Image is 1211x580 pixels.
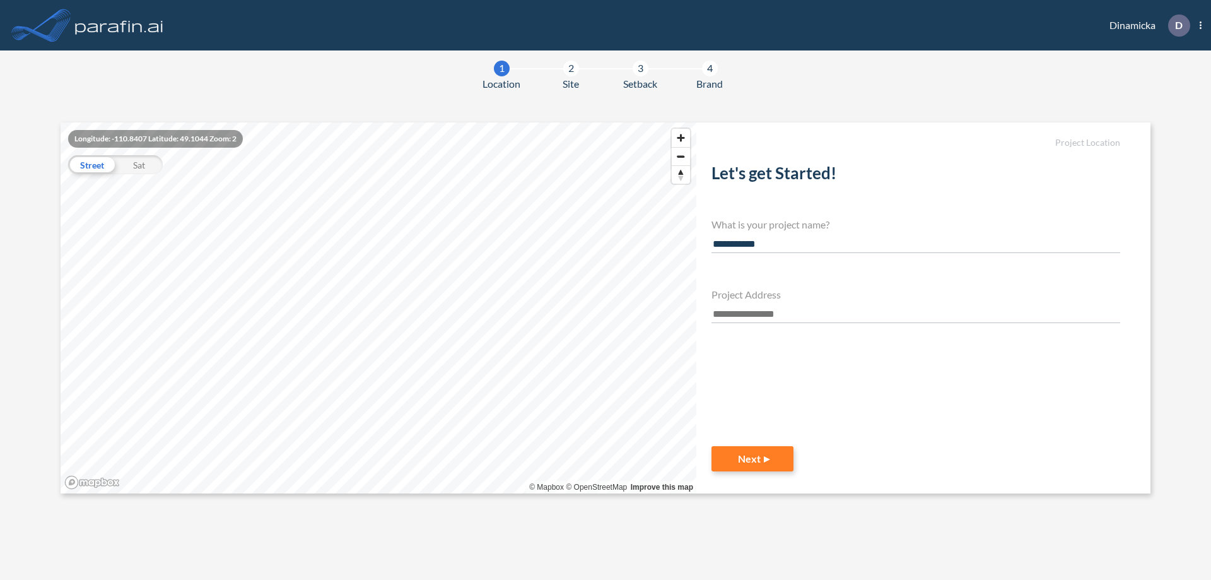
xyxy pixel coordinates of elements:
p: D [1175,20,1183,31]
span: Location [483,76,520,92]
h2: Let's get Started! [711,163,1120,188]
canvas: Map [61,122,696,494]
a: Mapbox [529,483,564,492]
div: Dinamicka [1091,15,1202,37]
h4: What is your project name? [711,218,1120,230]
span: Site [563,76,579,92]
div: 3 [633,61,648,76]
div: Street [68,155,115,174]
div: 1 [494,61,510,76]
button: Next [711,446,793,471]
a: OpenStreetMap [566,483,627,492]
button: Zoom out [672,147,690,165]
h5: Project Location [711,138,1120,148]
span: Setback [623,76,657,92]
div: Sat [115,155,163,174]
span: Reset bearing to north [672,166,690,184]
a: Improve this map [631,483,693,492]
h4: Project Address [711,288,1120,300]
span: Brand [696,76,723,92]
span: Zoom out [672,148,690,165]
img: logo [73,13,166,38]
div: 4 [702,61,718,76]
div: Longitude: -110.8407 Latitude: 49.1044 Zoom: 2 [68,130,243,148]
button: Zoom in [672,129,690,147]
div: 2 [563,61,579,76]
button: Reset bearing to north [672,165,690,184]
a: Mapbox homepage [64,475,120,490]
